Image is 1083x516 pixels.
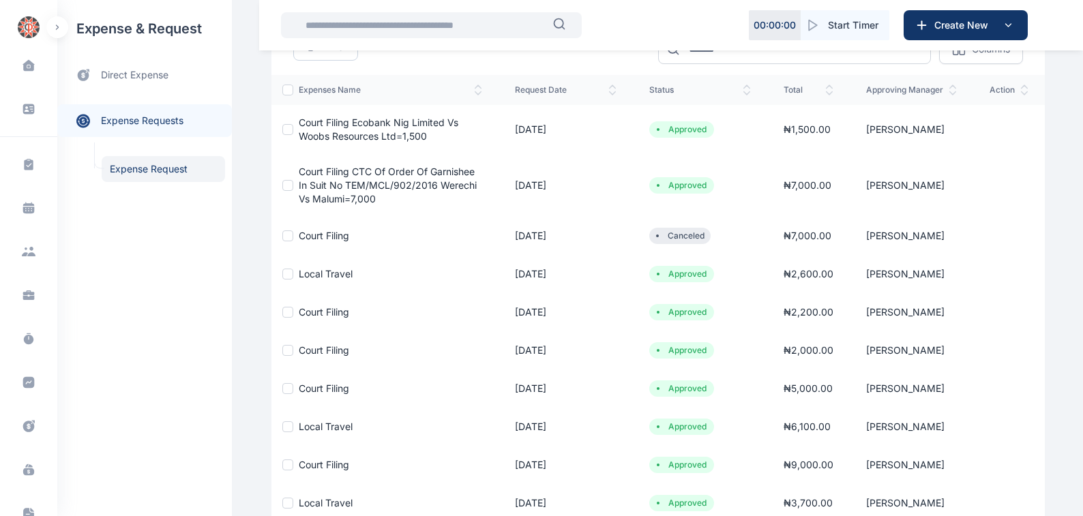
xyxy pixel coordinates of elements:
[299,85,482,95] span: expenses Name
[499,446,633,484] td: [DATE]
[299,344,349,356] a: Court Filing
[655,459,709,470] li: Approved
[754,18,796,32] p: 00 : 00 : 00
[655,345,709,356] li: Approved
[499,408,633,446] td: [DATE]
[655,124,709,135] li: Approved
[784,123,831,135] span: ₦ 1,500.00
[784,421,831,432] span: ₦ 6,100.00
[499,255,633,293] td: [DATE]
[904,10,1028,40] button: Create New
[655,180,709,191] li: Approved
[101,68,168,82] span: direct expense
[929,18,1000,32] span: Create New
[990,85,1028,95] span: action
[299,421,353,432] a: Local Travel
[850,446,973,484] td: [PERSON_NAME]
[102,156,225,182] a: Expense Request
[850,217,973,255] td: [PERSON_NAME]
[850,105,973,154] td: [PERSON_NAME]
[784,344,833,356] span: ₦ 2,000.00
[784,497,833,509] span: ₦ 3,700.00
[784,306,833,318] span: ₦ 2,200.00
[499,217,633,255] td: [DATE]
[850,408,973,446] td: [PERSON_NAME]
[57,57,232,93] a: direct expense
[57,93,232,137] div: expense requests
[299,306,349,318] a: Court Filing
[299,166,477,204] a: Court Filing CTC Of Order Of Garnishee In Suit No TEM/MCL/902/2016 Werechi Vs Malumi=7,000
[299,459,349,470] a: Court Filing
[515,85,617,95] span: request date
[499,105,633,154] td: [DATE]
[299,497,353,509] a: Local Travel
[499,331,633,369] td: [DATE]
[499,293,633,331] td: [DATE]
[784,459,833,470] span: ₦ 9,000.00
[784,382,833,394] span: ₦ 5,000.00
[784,230,831,241] span: ₦ 7,000.00
[828,18,878,32] span: Start Timer
[784,179,831,191] span: ₦ 7,000.00
[655,269,709,279] li: Approved
[57,104,232,137] a: expense requests
[299,230,349,241] a: Court Filing
[499,369,633,408] td: [DATE]
[850,331,973,369] td: [PERSON_NAME]
[866,85,957,95] span: approving manager
[655,230,705,241] li: Canceled
[299,117,458,142] a: Court Filing Ecobank Nig Limited Vs Woobs Resources Ltd=1,500
[850,255,973,293] td: [PERSON_NAME]
[655,498,709,509] li: Approved
[299,382,349,394] a: Court Filing
[655,307,709,318] li: Approved
[655,383,709,394] li: Approved
[784,85,833,95] span: total
[850,369,973,408] td: [PERSON_NAME]
[784,268,833,279] span: ₦ 2,600.00
[655,421,709,432] li: Approved
[850,154,973,217] td: [PERSON_NAME]
[499,154,633,217] td: [DATE]
[299,268,353,279] a: Local Travel
[850,293,973,331] td: [PERSON_NAME]
[801,10,889,40] button: Start Timer
[649,85,751,95] span: status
